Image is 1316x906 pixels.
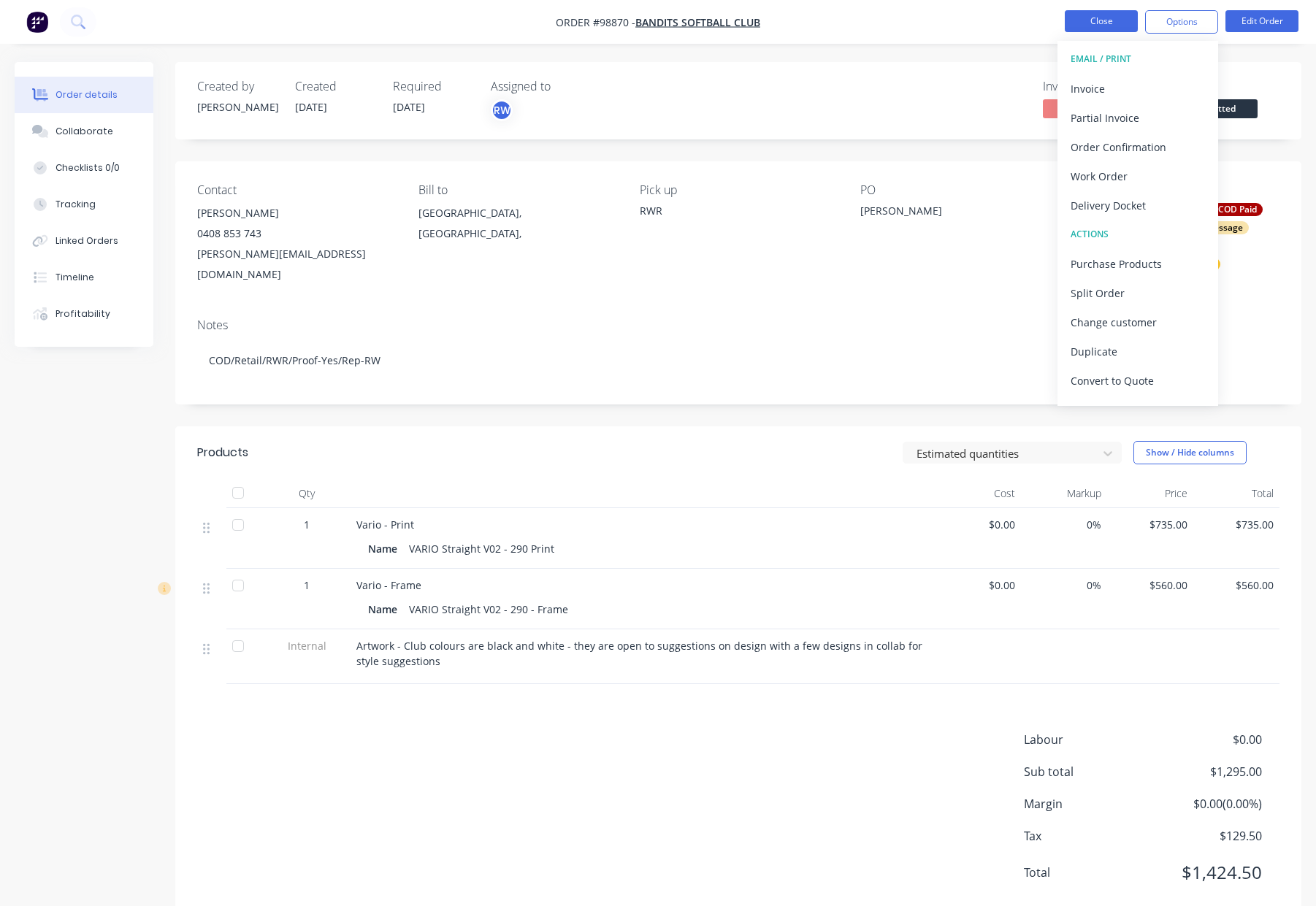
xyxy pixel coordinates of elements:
[403,538,560,559] div: VARIO Straight V02 - 290 Print
[56,307,110,320] div: Profitability
[1071,253,1205,275] div: Purchase Products
[1071,195,1205,216] div: Delivery Docket
[197,80,278,93] div: Created by
[56,125,113,138] div: Collaborate
[393,100,425,114] span: [DATE]
[197,223,395,244] div: 0408 853 743
[15,77,153,113] button: Order details
[860,203,1043,223] div: [PERSON_NAME]
[368,538,403,559] div: Name
[1024,864,1154,881] span: Total
[1071,107,1205,128] div: Partial Invoice
[1212,203,1263,216] div: COD Paid
[1154,731,1262,748] span: $0.00
[1199,517,1274,532] span: $735.00
[1027,577,1101,593] span: 0%
[197,318,1279,332] div: Notes
[1154,827,1262,845] span: $129.50
[56,198,96,211] div: Tracking
[56,161,120,174] div: Checklists 0/0
[1071,370,1205,391] div: Convert to Quote
[1071,78,1205,99] div: Invoice
[197,444,248,461] div: Products
[640,183,838,197] div: Pick up
[356,578,421,592] span: Vario - Frame
[1071,137,1205,158] div: Order Confirmation
[1071,283,1205,304] div: Split Order
[15,296,153,332] button: Profitability
[356,518,414,531] span: Vario - Print
[15,259,153,296] button: Timeline
[1113,517,1187,532] span: $735.00
[1071,166,1205,187] div: Work Order
[1071,399,1205,421] div: Archive
[56,271,94,284] div: Timeline
[304,517,310,532] span: 1
[1170,80,1279,93] div: Status
[1024,763,1154,780] span: Sub total
[403,599,574,620] div: VARIO Straight V02 - 290 - Frame
[56,234,118,247] div: Linked Orders
[295,100,327,114] span: [DATE]
[197,99,278,115] div: [PERSON_NAME]
[491,99,513,121] button: RW
[1154,763,1262,780] span: $1,295.00
[1071,341,1205,362] div: Duplicate
[1199,577,1274,593] span: $560.00
[1024,731,1154,748] span: Labour
[56,88,118,101] div: Order details
[556,15,635,29] span: Order #98870 -
[197,338,1279,383] div: COD/Retail/RWR/Proof-Yes/Rep-RW
[1065,10,1138,32] button: Close
[197,183,395,197] div: Contact
[1024,795,1154,813] span: Margin
[1071,50,1205,69] div: EMAIL / PRINT
[304,577,310,593] span: 1
[1107,479,1193,508] div: Price
[15,223,153,259] button: Linked Orders
[15,113,153,150] button: Collaborate
[1024,827,1154,845] span: Tax
[393,80,473,93] div: Required
[1145,10,1218,34] button: Options
[26,11,48,33] img: Factory
[356,639,925,668] span: Artwork - Club colours are black and white - they are open to suggestions on design with a few de...
[635,15,760,29] a: Bandits Softball Club
[941,517,1015,532] span: $0.00
[1043,80,1152,93] div: Invoiced
[1154,859,1262,886] span: $1,424.50
[1043,99,1131,118] span: No
[640,203,838,218] div: RWR
[418,203,616,244] div: [GEOGRAPHIC_DATA], [GEOGRAPHIC_DATA],
[860,183,1058,197] div: PO
[295,80,375,93] div: Created
[491,80,637,93] div: Assigned to
[1154,795,1262,813] span: $0.00 ( 0.00 %)
[263,479,351,508] div: Qty
[368,599,403,620] div: Name
[1133,441,1247,464] button: Show / Hide columns
[935,479,1021,508] div: Cost
[941,577,1015,593] span: $0.00
[1027,517,1101,532] span: 0%
[1113,577,1187,593] span: $560.00
[1021,479,1107,508] div: Markup
[418,203,616,250] div: [GEOGRAPHIC_DATA], [GEOGRAPHIC_DATA],
[1071,225,1205,244] div: ACTIONS
[269,638,345,653] span: Internal
[197,203,395,223] div: [PERSON_NAME]
[418,183,616,197] div: Bill to
[15,186,153,223] button: Tracking
[1225,10,1298,32] button: Edit Order
[1071,312,1205,333] div: Change customer
[197,244,395,285] div: [PERSON_NAME][EMAIL_ADDRESS][DOMAIN_NAME]
[197,203,395,285] div: [PERSON_NAME]0408 853 743[PERSON_NAME][EMAIL_ADDRESS][DOMAIN_NAME]
[1193,479,1279,508] div: Total
[15,150,153,186] button: Checklists 0/0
